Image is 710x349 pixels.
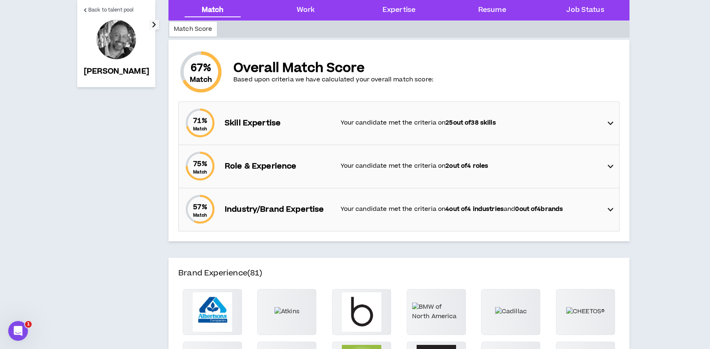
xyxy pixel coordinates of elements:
[297,5,315,16] div: Work
[504,205,515,213] span: and
[342,292,381,332] img: Bloomingdale's
[25,321,32,328] span: 1
[515,205,563,213] strong: 0 out of 4 brands
[274,307,300,316] img: Atkins
[191,62,211,75] span: 67 %
[233,76,433,84] p: Based upon criteria we have calculated your overall match score:
[97,20,136,59] div: Matt D.
[225,161,332,172] p: Role & Experience
[179,102,619,145] div: 71%MatchSkill ExpertiseYour candidate met the criteria on25out of38 skills
[445,162,488,170] strong: 2 out of 4 roles
[179,145,619,188] div: 75%MatchRole & ExperienceYour candidate met the criteria on2out of4 roles
[190,75,212,85] small: Match
[193,292,232,332] img: Albertsons Companies
[445,205,504,213] strong: 4 out of 4 industries
[233,61,433,76] p: Overall Match Score
[412,303,461,321] img: BMW of North America
[225,204,332,215] p: Industry/Brand Expertise
[193,212,207,218] small: Match
[193,202,207,212] span: 57 %
[84,66,149,77] p: [PERSON_NAME]
[341,162,599,171] p: Your candidate met the criteria on
[566,5,604,16] div: Job Status
[478,5,506,16] div: Resume
[193,126,207,132] small: Match
[88,6,134,14] span: Back to talent pool
[341,118,599,127] p: Your candidate met the criteria on
[8,321,28,341] iframe: Intercom live chat
[566,307,605,316] img: CHEETOS®
[193,159,207,169] span: 75 %
[193,116,207,126] span: 71 %
[202,5,224,16] div: Match
[383,5,415,16] div: Expertise
[445,118,496,127] strong: 25 out of 38 skills
[225,118,332,129] p: Skill Expertise
[178,268,620,289] h4: Brand Experience (81)
[495,307,527,316] img: Cadillac
[169,22,217,37] div: Match Score
[341,205,599,214] p: Your candidate met the criteria on
[193,169,207,175] small: Match
[179,188,619,231] div: 57%MatchIndustry/Brand ExpertiseYour candidate met the criteria on4out of4 industriesand0out of4b...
